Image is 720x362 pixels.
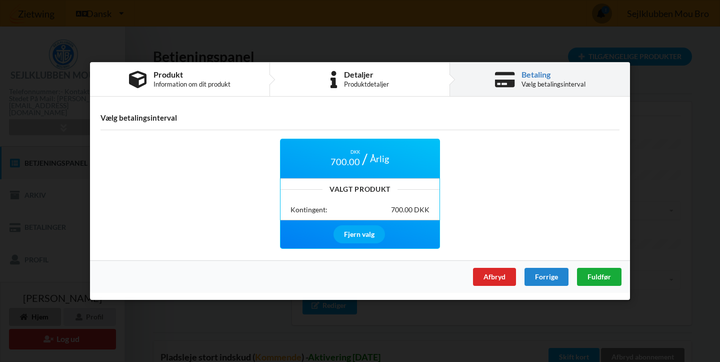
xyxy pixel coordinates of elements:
[333,225,385,243] div: Fjern valg
[100,113,619,123] h4: Vælg betalingsinterval
[521,80,585,88] div: Vælg betalingsinterval
[344,71,389,79] div: Detaljer
[290,205,327,215] div: Kontingent:
[391,205,429,215] div: 700.00 DKK
[280,186,439,193] div: Valgt Produkt
[587,272,611,281] span: Fuldfør
[153,71,230,79] div: Produkt
[153,80,230,88] div: Information om dit produkt
[350,149,360,156] span: DKK
[524,268,568,286] div: Forrige
[330,156,360,168] span: 700.00
[344,80,389,88] div: Produktdetaljer
[521,71,585,79] div: Betaling
[473,268,516,286] div: Afbryd
[365,149,394,168] div: Årlig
